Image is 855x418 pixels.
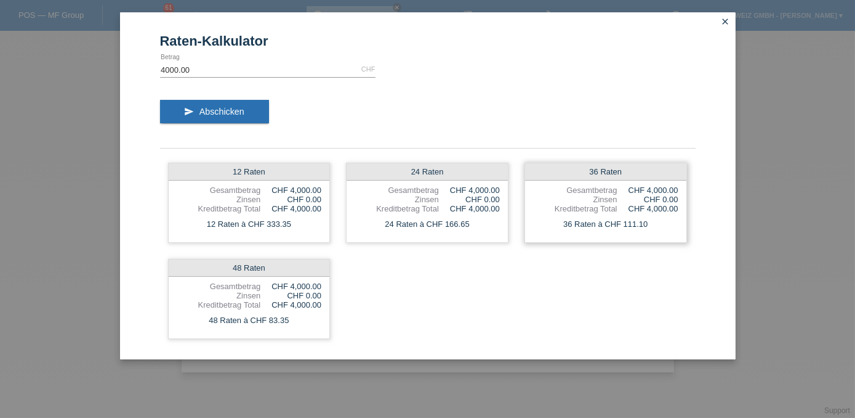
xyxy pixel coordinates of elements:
[533,204,617,213] div: Kreditbetrag Total
[617,204,678,213] div: CHF 4,000.00
[439,204,500,213] div: CHF 4,000.00
[177,300,261,309] div: Kreditbetrag Total
[160,100,269,123] button: send Abschicken
[260,282,321,291] div: CHF 4,000.00
[185,107,195,117] i: send
[355,186,439,195] div: Gesamtbetrag
[525,163,686,181] div: 36 Raten
[439,195,500,204] div: CHF 0.00
[533,195,617,204] div: Zinsen
[525,216,686,232] div: 36 Raten à CHF 111.10
[177,282,261,291] div: Gesamtbetrag
[361,65,375,73] div: CHF
[169,260,330,277] div: 48 Raten
[533,186,617,195] div: Gesamtbetrag
[721,17,731,27] i: close
[617,195,678,204] div: CHF 0.00
[199,107,244,117] span: Abschicken
[718,15,734,30] a: close
[177,204,261,213] div: Kreditbetrag Total
[355,195,439,204] div: Zinsen
[177,186,261,195] div: Gesamtbetrag
[169,313,330,329] div: 48 Raten à CHF 83.35
[347,163,508,181] div: 24 Raten
[169,163,330,181] div: 12 Raten
[260,195,321,204] div: CHF 0.00
[260,204,321,213] div: CHF 4,000.00
[260,186,321,195] div: CHF 4,000.00
[617,186,678,195] div: CHF 4,000.00
[347,216,508,232] div: 24 Raten à CHF 166.65
[355,204,439,213] div: Kreditbetrag Total
[439,186,500,195] div: CHF 4,000.00
[177,195,261,204] div: Zinsen
[160,33,696,49] h1: Raten-Kalkulator
[177,291,261,300] div: Zinsen
[260,291,321,300] div: CHF 0.00
[169,216,330,232] div: 12 Raten à CHF 333.35
[260,300,321,309] div: CHF 4,000.00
